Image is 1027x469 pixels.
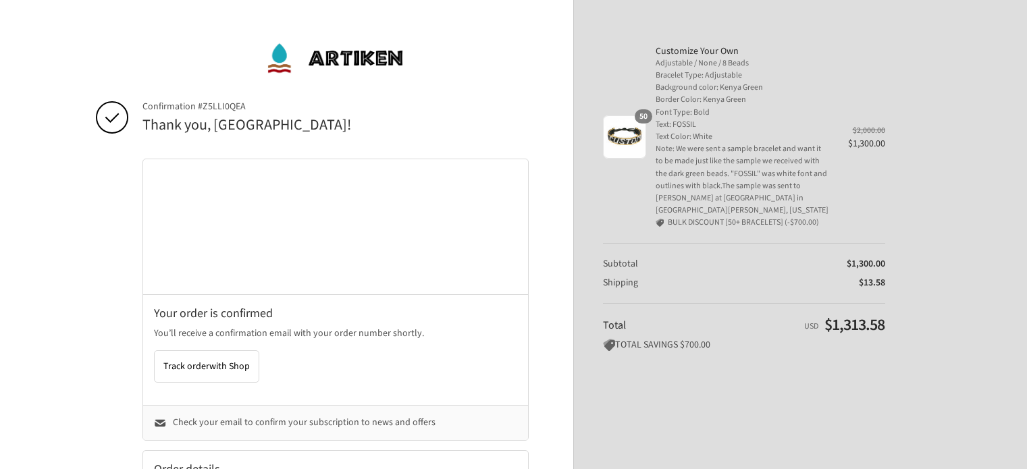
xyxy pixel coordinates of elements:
[848,137,885,150] span: $1,300.00
[603,258,753,270] th: Subtotal
[804,321,818,332] span: USD
[603,338,678,352] span: TOTAL SAVINGS
[603,115,646,159] img: Customize Your Own - Adjustable / None / 8 Beads
[853,125,885,136] del: $2,000.00
[142,115,529,135] h2: Thank you, [GEOGRAPHIC_DATA]!
[824,313,885,337] span: $1,313.58
[163,360,250,373] span: Track order
[656,94,829,106] span: Border Color: Kenya Green
[173,416,436,429] span: Check your email to confirm your subscription to news and offers
[603,318,626,333] span: Total
[656,131,829,143] span: Text Color: White
[266,38,404,78] img: ArtiKen
[847,257,885,271] span: $1,300.00
[154,306,517,321] h2: Your order is confirmed
[656,57,829,70] span: Adjustable / None / 8 Beads
[656,143,829,217] span: Note: We were sent a sample bracelet and want it to be made just like the sample we received with...
[209,360,250,373] span: with Shop
[143,159,529,294] iframe: Google map displaying pin point of shipping address: Fort Collins, Colorado
[656,70,829,82] span: Bracelet Type: Adjustable
[680,338,710,352] span: $700.00
[154,350,259,383] button: Track orderwith Shop
[154,327,517,341] p: You’ll receive a confirmation email with your order number shortly.
[142,101,529,113] span: Confirmation #Z5LLI0QEA
[656,119,829,131] span: Text: FOSSIL
[656,45,829,57] span: Customize Your Own
[656,107,829,119] span: Font Type: Bold
[143,159,528,294] div: Google map displaying pin point of shipping address: Fort Collins, Colorado
[668,217,819,229] span: BULK DISCOUNT [50+ BRACELETS] (-$700.00)
[603,276,638,289] span: Shipping
[859,276,885,289] span: $13.58
[635,109,652,123] span: 50
[656,82,829,94] span: Background color: Kenya Green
